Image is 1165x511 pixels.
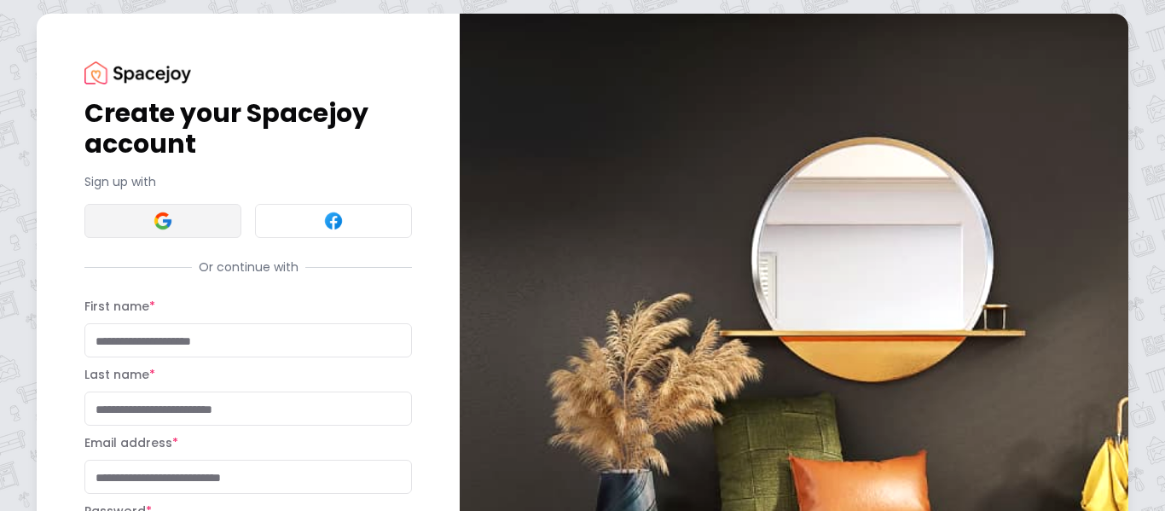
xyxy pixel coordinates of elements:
label: Last name [84,366,155,383]
h1: Create your Spacejoy account [84,98,412,160]
img: Google signin [153,211,173,231]
img: Facebook signin [323,211,344,231]
label: Email address [84,434,178,451]
p: Sign up with [84,173,412,190]
span: Or continue with [192,258,305,276]
img: Spacejoy Logo [84,61,191,84]
label: First name [84,298,155,315]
